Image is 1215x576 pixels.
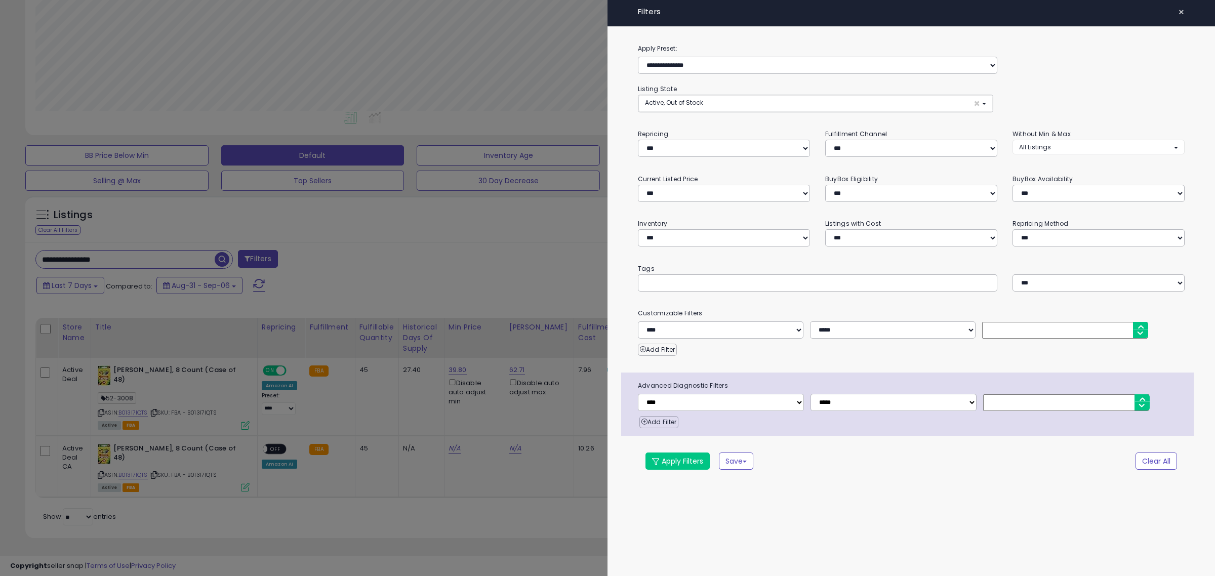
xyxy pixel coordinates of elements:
small: Inventory [638,219,667,228]
span: All Listings [1019,143,1051,151]
span: × [1178,5,1185,19]
small: Tags [630,263,1192,274]
h4: Filters [638,8,1185,16]
small: BuyBox Eligibility [825,175,878,183]
span: Advanced Diagnostic Filters [630,380,1194,391]
small: Listing State [638,85,677,93]
span: Active, Out of Stock [645,98,703,107]
label: Apply Preset: [630,43,1192,54]
small: Customizable Filters [630,308,1192,319]
small: Repricing [638,130,668,138]
button: Save [719,452,753,470]
button: Clear All [1136,452,1177,470]
button: × [1174,5,1189,19]
button: Apply Filters [645,452,710,470]
small: Repricing Method [1012,219,1069,228]
button: Active, Out of Stock × [638,95,993,112]
button: All Listings [1012,140,1185,154]
small: Without Min & Max [1012,130,1071,138]
small: Current Listed Price [638,175,698,183]
small: Listings with Cost [825,219,881,228]
small: BuyBox Availability [1012,175,1073,183]
small: Fulfillment Channel [825,130,887,138]
button: Add Filter [638,344,677,356]
button: Add Filter [639,416,678,428]
span: × [974,98,980,109]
